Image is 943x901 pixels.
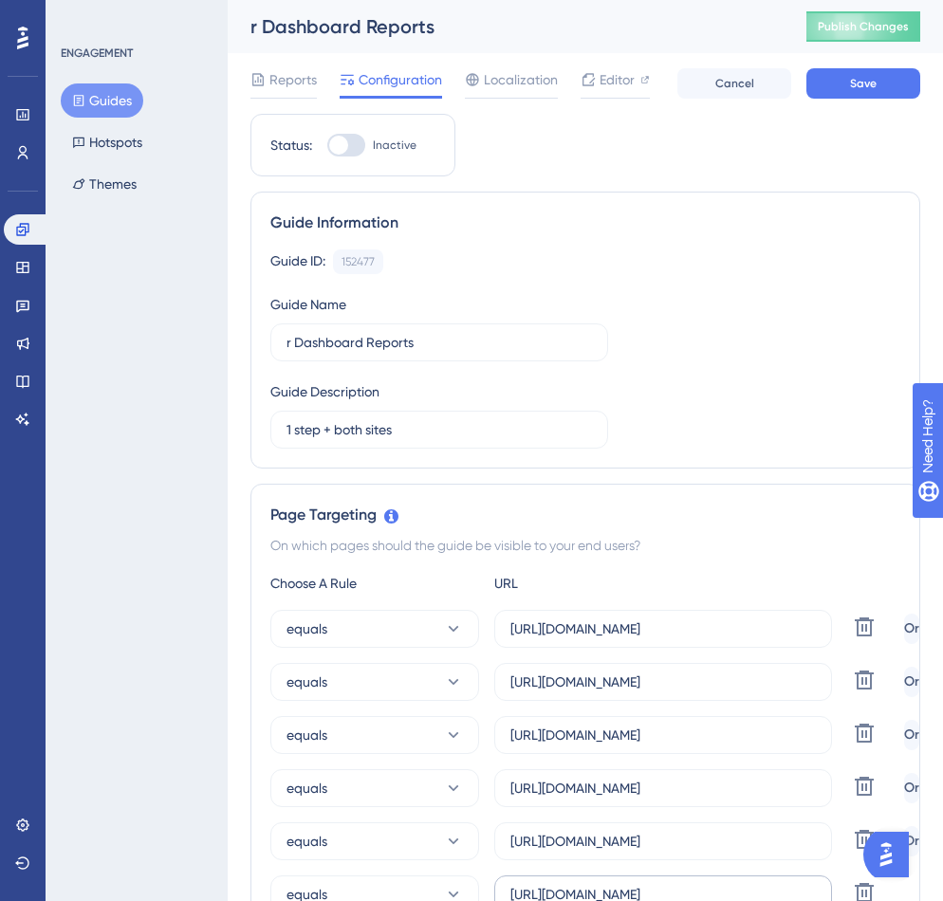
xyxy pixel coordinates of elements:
[850,76,877,91] span: Save
[600,68,635,91] span: Editor
[61,83,143,118] button: Guides
[270,380,379,403] div: Guide Description
[270,534,900,557] div: On which pages should the guide be visible to your end users?
[677,68,791,99] button: Cancel
[904,614,919,644] div: Or
[287,617,327,640] span: equals
[61,167,148,201] button: Themes
[61,125,154,159] button: Hotspots
[904,720,919,750] div: Or
[270,610,479,648] button: equals
[270,663,479,701] button: equals
[270,822,479,860] button: equals
[904,826,919,856] div: Or
[342,254,375,269] div: 152477
[510,831,816,852] input: yourwebsite.com/path
[373,138,416,153] span: Inactive
[806,68,920,99] button: Save
[270,134,312,156] div: Status:
[270,211,900,234] div: Guide Information
[270,504,900,526] div: Page Targeting
[270,249,325,274] div: Guide ID:
[287,724,327,746] span: equals
[510,778,816,799] input: yourwebsite.com/path
[494,572,703,595] div: URL
[61,46,133,61] div: ENGAGEMENT
[806,11,920,42] button: Publish Changes
[270,769,479,807] button: equals
[287,830,327,853] span: equals
[269,68,317,91] span: Reports
[904,773,919,803] div: Or
[250,13,759,40] div: r Dashboard Reports
[863,826,920,883] iframe: UserGuiding AI Assistant Launcher
[510,725,816,745] input: yourwebsite.com/path
[510,671,816,692] input: yourwebsite.com/path
[715,76,754,91] span: Cancel
[359,68,442,91] span: Configuration
[270,716,479,754] button: equals
[287,332,592,353] input: Type your Guide’s Name here
[904,667,919,697] div: Or
[510,618,816,639] input: yourwebsite.com/path
[287,419,592,440] input: Type your Guide’s Description here
[818,19,909,34] span: Publish Changes
[270,572,479,595] div: Choose A Rule
[270,293,346,316] div: Guide Name
[45,5,119,28] span: Need Help?
[287,671,327,693] span: equals
[287,777,327,800] span: equals
[484,68,558,91] span: Localization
